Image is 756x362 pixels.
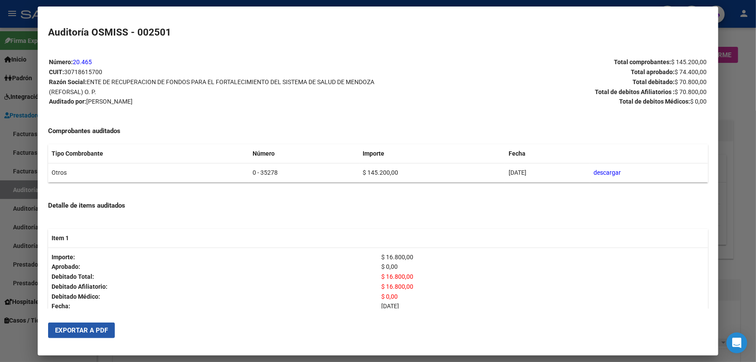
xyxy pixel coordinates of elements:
[505,144,590,163] th: Fecha
[382,273,414,280] span: $ 16.800,00
[48,323,115,338] button: Exportar a PDF
[360,144,506,163] th: Importe
[249,163,359,182] td: 0 - 35278
[675,68,707,75] span: $ 74.400,00
[379,57,707,67] p: Total comprobantes:
[379,77,707,87] p: Total debitado:
[52,272,374,282] p: Debitado Total:
[73,59,92,65] a: 20.465
[64,68,102,75] span: 30718615700
[594,169,621,176] a: descargar
[382,293,398,300] span: $ 0,00
[52,282,374,292] p: Debitado Afiliatorio:
[86,98,133,105] span: [PERSON_NAME]
[675,88,707,95] span: $ 70.800,00
[382,283,414,290] span: $ 16.800,00
[249,144,359,163] th: Número
[379,87,707,97] p: Total de debitos Afiliatorios :
[382,301,704,311] p: [DATE]
[691,98,707,105] span: $ 0,00
[49,78,374,95] span: ENTE DE RECUPERACION DE FONDOS PARA EL FORTALECIMIENTO DEL SISTEMA DE SALUD DE MENDOZA (REFORSAL)...
[49,67,377,77] p: CUIT:
[48,25,708,40] h2: Auditoría OSMISS - 002501
[55,326,108,334] span: Exportar a PDF
[48,163,249,182] td: Otros
[360,163,506,182] td: $ 145.200,00
[672,59,707,65] span: $ 145.200,00
[52,301,374,311] p: Fecha:
[675,78,707,85] span: $ 70.800,00
[382,262,704,272] p: $ 0,00
[48,144,249,163] th: Tipo Combrobante
[52,252,374,262] p: Importe:
[49,77,377,97] p: Razón Social:
[379,67,707,77] p: Total aprobado:
[49,97,377,107] p: Auditado por:
[727,333,747,353] div: Open Intercom Messenger
[48,201,708,211] h4: Detalle de items auditados
[52,292,374,302] p: Debitado Médico:
[379,97,707,107] p: Total de debitos Médicos:
[382,252,704,262] p: $ 16.800,00
[48,126,708,136] h4: Comprobantes auditados
[52,262,374,272] p: Aprobado:
[52,235,69,241] strong: Item 1
[505,163,590,182] td: [DATE]
[49,57,377,67] p: Número:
